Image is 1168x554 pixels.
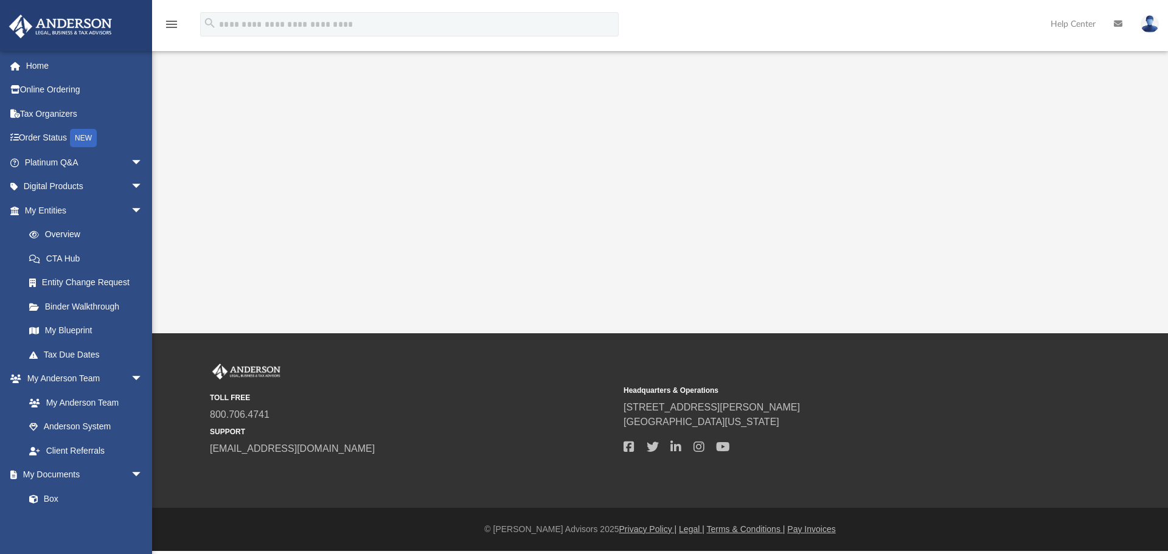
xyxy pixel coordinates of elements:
[624,385,1029,396] small: Headquarters & Operations
[679,524,704,534] a: Legal |
[9,78,161,102] a: Online Ordering
[210,409,269,420] a: 800.706.4741
[707,524,785,534] a: Terms & Conditions |
[9,198,161,223] a: My Entitiesarrow_drop_down
[17,319,155,343] a: My Blueprint
[17,415,155,439] a: Anderson System
[1141,15,1159,33] img: User Pic
[70,129,97,147] div: NEW
[203,16,217,30] i: search
[131,150,155,175] span: arrow_drop_down
[17,390,149,415] a: My Anderson Team
[17,294,161,319] a: Binder Walkthrough
[210,426,615,437] small: SUPPORT
[9,54,161,78] a: Home
[624,402,800,412] a: [STREET_ADDRESS][PERSON_NAME]
[164,23,179,32] a: menu
[9,126,161,151] a: Order StatusNEW
[624,417,779,427] a: [GEOGRAPHIC_DATA][US_STATE]
[619,524,677,534] a: Privacy Policy |
[17,271,161,295] a: Entity Change Request
[17,223,161,247] a: Overview
[164,17,179,32] i: menu
[9,150,161,175] a: Platinum Q&Aarrow_drop_down
[17,486,149,511] a: Box
[17,511,155,535] a: Meeting Minutes
[210,392,615,403] small: TOLL FREE
[210,364,283,379] img: Anderson Advisors Platinum Portal
[210,443,375,454] a: [EMAIL_ADDRESS][DOMAIN_NAME]
[9,463,155,487] a: My Documentsarrow_drop_down
[131,175,155,199] span: arrow_drop_down
[9,175,161,199] a: Digital Productsarrow_drop_down
[131,198,155,223] span: arrow_drop_down
[9,367,155,391] a: My Anderson Teamarrow_drop_down
[17,342,161,367] a: Tax Due Dates
[9,102,161,126] a: Tax Organizers
[17,438,155,463] a: Client Referrals
[787,524,835,534] a: Pay Invoices
[152,523,1168,536] div: © [PERSON_NAME] Advisors 2025
[5,15,116,38] img: Anderson Advisors Platinum Portal
[131,367,155,392] span: arrow_drop_down
[17,246,161,271] a: CTA Hub
[131,463,155,488] span: arrow_drop_down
